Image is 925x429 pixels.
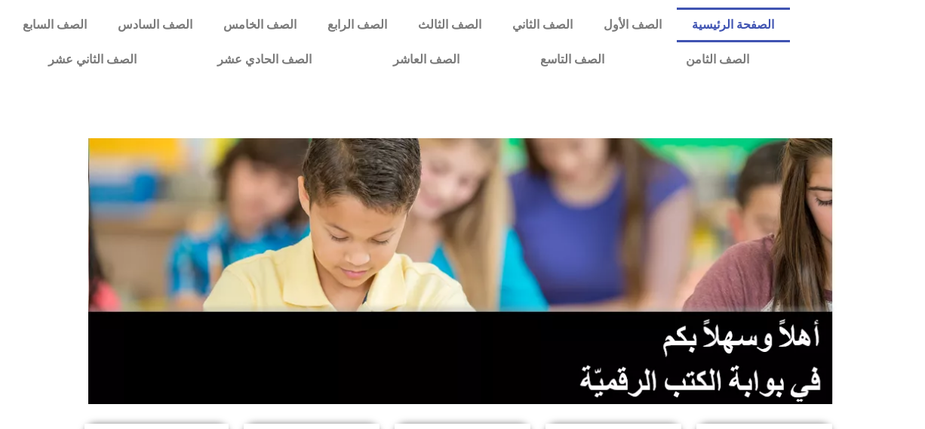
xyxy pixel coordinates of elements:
[677,8,790,42] a: الصفحة الرئيسية
[588,8,677,42] a: الصف الأول
[645,42,790,77] a: الصف الثامن
[208,8,312,42] a: الصف الخامس
[496,8,588,42] a: الصف الثاني
[352,42,500,77] a: الصف العاشر
[177,42,353,77] a: الصف الحادي عشر
[312,8,403,42] a: الصف الرابع
[8,8,103,42] a: الصف السابع
[8,42,177,77] a: الصف الثاني عشر
[103,8,208,42] a: الصف السادس
[402,8,496,42] a: الصف الثالث
[500,42,646,77] a: الصف التاسع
